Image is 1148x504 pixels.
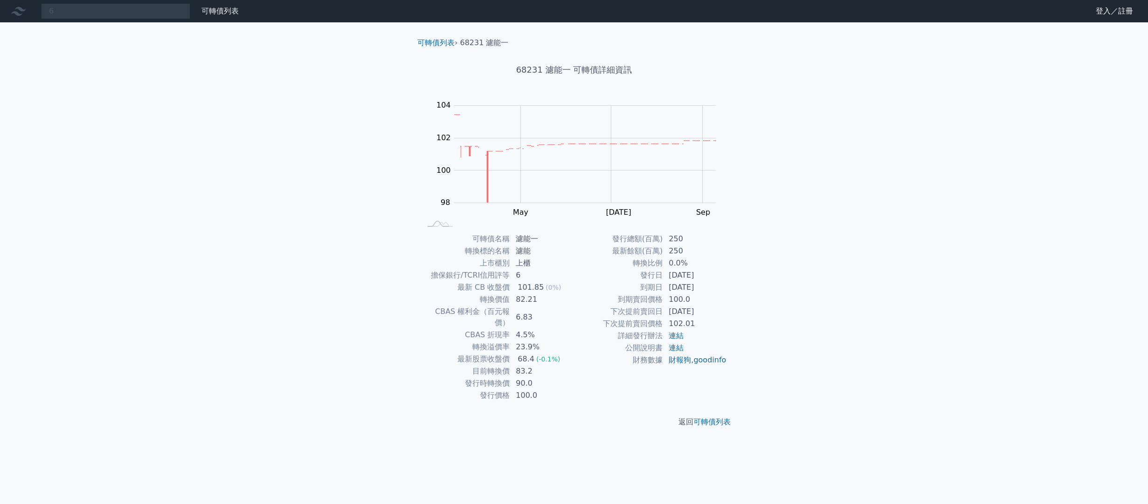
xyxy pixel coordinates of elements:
[574,342,663,354] td: 公開說明書
[417,38,455,47] a: 可轉債列表
[1088,4,1141,19] a: 登入／註冊
[421,306,510,329] td: CBAS 權利金（百元報價）
[574,281,663,293] td: 到期日
[421,293,510,306] td: 轉換價值
[516,354,536,365] div: 68.4
[663,354,727,366] td: ,
[536,355,560,363] span: (-0.1%)
[436,166,451,175] tspan: 100
[574,233,663,245] td: 發行總額(百萬)
[510,329,574,341] td: 4.5%
[663,257,727,269] td: 0.0%
[510,233,574,245] td: 濾能一
[574,318,663,330] td: 下次提前賣回價格
[417,37,457,48] li: ›
[421,341,510,353] td: 轉換溢價率
[574,330,663,342] td: 詳細發行辦法
[421,257,510,269] td: 上市櫃別
[421,329,510,341] td: CBAS 折現率
[669,355,691,364] a: 財報狗
[510,365,574,377] td: 83.2
[574,245,663,257] td: 最新餘額(百萬)
[421,233,510,245] td: 可轉債名稱
[663,245,727,257] td: 250
[421,281,510,293] td: 最新 CB 收盤價
[510,389,574,402] td: 100.0
[510,306,574,329] td: 6.83
[510,293,574,306] td: 82.21
[693,355,726,364] a: goodinfo
[669,343,684,352] a: 連結
[663,293,727,306] td: 100.0
[436,101,451,109] tspan: 104
[663,269,727,281] td: [DATE]
[574,257,663,269] td: 轉換比例
[510,245,574,257] td: 濾能
[513,208,528,217] tspan: May
[663,281,727,293] td: [DATE]
[574,293,663,306] td: 到期賣回價格
[696,208,710,217] tspan: Sep
[663,318,727,330] td: 102.01
[436,133,451,142] tspan: 102
[516,282,546,293] div: 101.85
[432,101,730,217] g: Chart
[460,37,509,48] li: 68231 濾能一
[510,269,574,281] td: 6
[410,63,738,76] h1: 68231 濾能一 可轉債詳細資訊
[421,389,510,402] td: 發行價格
[421,353,510,365] td: 最新股票收盤價
[201,7,239,15] a: 可轉債列表
[574,269,663,281] td: 發行日
[546,284,561,291] span: (0%)
[421,245,510,257] td: 轉換標的名稱
[421,269,510,281] td: 擔保銀行/TCRI信用評等
[574,354,663,366] td: 財務數據
[510,341,574,353] td: 23.9%
[510,257,574,269] td: 上櫃
[574,306,663,318] td: 下次提前賣回日
[510,377,574,389] td: 90.0
[669,331,684,340] a: 連結
[693,417,731,426] a: 可轉債列表
[663,233,727,245] td: 250
[441,198,450,207] tspan: 98
[606,208,631,217] tspan: [DATE]
[41,3,190,19] input: 搜尋可轉債 代號／名稱
[410,416,738,428] p: 返回
[663,306,727,318] td: [DATE]
[421,365,510,377] td: 目前轉換價
[421,377,510,389] td: 發行時轉換價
